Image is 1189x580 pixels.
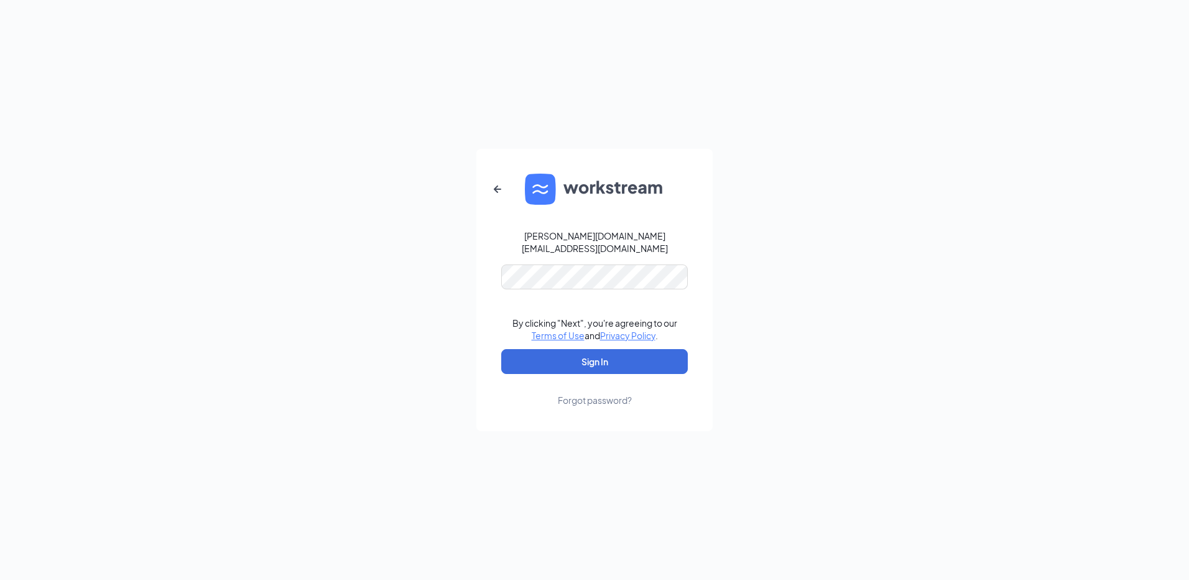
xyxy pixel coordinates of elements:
a: Forgot password? [558,374,632,406]
img: WS logo and Workstream text [525,174,664,205]
div: By clicking "Next", you're agreeing to our and . [512,317,677,342]
a: Privacy Policy [600,330,655,341]
a: Terms of Use [532,330,585,341]
div: Forgot password? [558,394,632,406]
div: [PERSON_NAME][DOMAIN_NAME][EMAIL_ADDRESS][DOMAIN_NAME] [501,230,688,255]
button: Sign In [501,349,688,374]
button: ArrowLeftNew [483,174,512,204]
svg: ArrowLeftNew [490,182,505,197]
